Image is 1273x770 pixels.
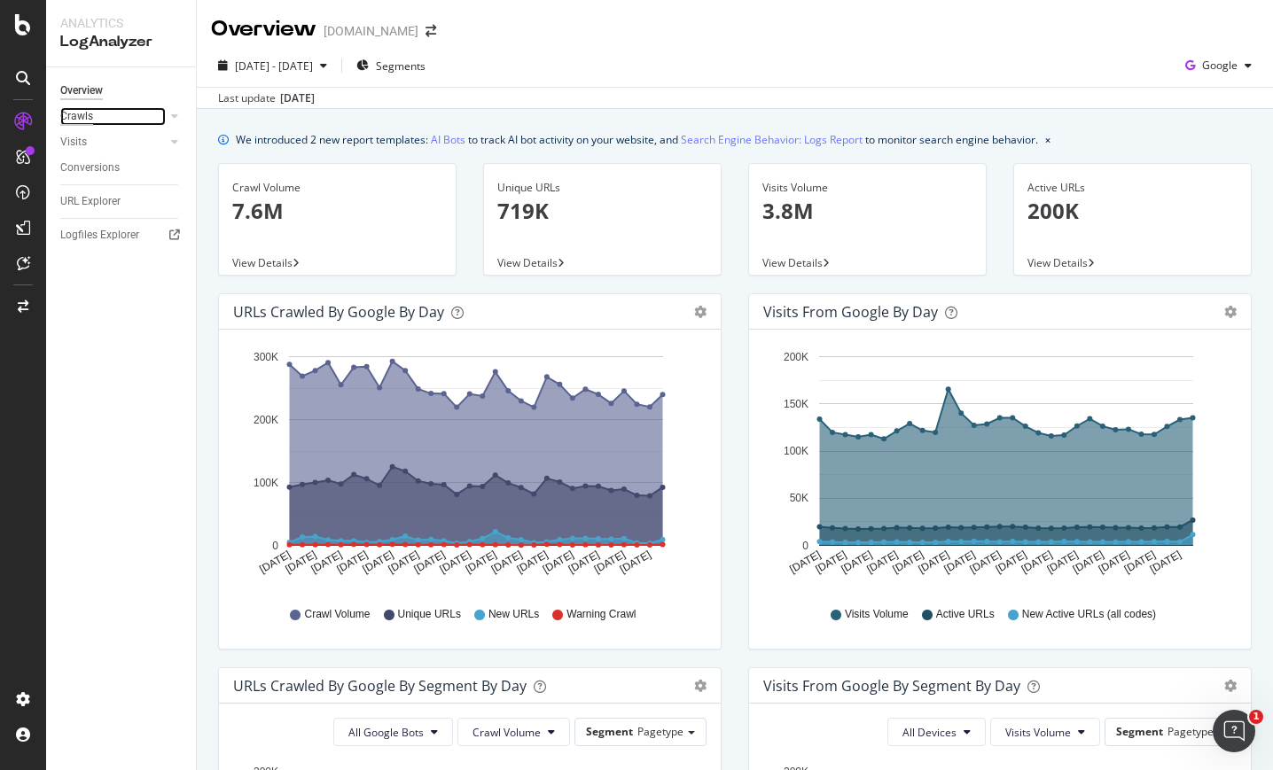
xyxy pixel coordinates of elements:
[254,351,278,363] text: 300K
[232,255,293,270] span: View Details
[1041,127,1055,152] button: close banner
[497,196,707,226] p: 719K
[1224,680,1237,692] div: gear
[60,82,103,100] div: Overview
[1019,548,1055,576] text: [DATE]
[1116,724,1163,739] span: Segment
[1027,255,1088,270] span: View Details
[1045,548,1081,576] text: [DATE]
[60,107,166,126] a: Crawls
[813,548,848,576] text: [DATE]
[60,133,166,152] a: Visits
[60,32,182,52] div: LogAnalyzer
[618,548,653,576] text: [DATE]
[566,607,636,622] span: Warning Crawl
[1249,710,1263,724] span: 1
[762,180,972,196] div: Visits Volume
[942,548,978,576] text: [DATE]
[864,548,900,576] text: [DATE]
[324,22,418,40] div: [DOMAIN_NAME]
[497,180,707,196] div: Unique URLs
[488,607,539,622] span: New URLs
[60,192,184,211] a: URL Explorer
[566,548,602,576] text: [DATE]
[784,351,808,363] text: 200K
[457,718,570,746] button: Crawl Volume
[308,548,344,576] text: [DATE]
[784,445,808,457] text: 100K
[333,718,453,746] button: All Google Bots
[936,607,995,622] span: Active URLs
[412,548,448,576] text: [DATE]
[968,548,1004,576] text: [DATE]
[232,196,442,226] p: 7.6M
[60,107,93,126] div: Crawls
[464,548,499,576] text: [DATE]
[1027,196,1238,226] p: 200K
[218,130,1252,149] div: info banner
[839,548,874,576] text: [DATE]
[1213,710,1255,752] iframe: Intercom live chat
[902,725,957,740] span: All Devices
[232,180,442,196] div: Crawl Volume
[586,724,633,739] span: Segment
[762,255,823,270] span: View Details
[254,414,278,426] text: 200K
[1005,725,1071,740] span: Visits Volume
[1178,51,1259,80] button: Google
[398,607,461,622] span: Unique URLs
[1097,548,1132,576] text: [DATE]
[990,718,1100,746] button: Visits Volume
[917,548,952,576] text: [DATE]
[1224,306,1237,318] div: gear
[60,14,182,32] div: Analytics
[1168,724,1214,739] span: Pagetype
[361,548,396,576] text: [DATE]
[489,548,525,576] text: [DATE]
[257,548,293,576] text: [DATE]
[348,725,424,740] span: All Google Bots
[887,718,986,746] button: All Devices
[994,548,1029,576] text: [DATE]
[272,540,278,552] text: 0
[211,14,316,44] div: Overview
[790,493,808,505] text: 50K
[254,477,278,489] text: 100K
[233,344,700,590] svg: A chart.
[211,51,334,80] button: [DATE] - [DATE]
[60,226,184,245] a: Logfiles Explorer
[845,607,909,622] span: Visits Volume
[891,548,926,576] text: [DATE]
[787,548,823,576] text: [DATE]
[60,192,121,211] div: URL Explorer
[426,25,436,37] div: arrow-right-arrow-left
[60,82,184,100] a: Overview
[763,303,938,321] div: Visits from Google by day
[349,51,433,80] button: Segments
[637,724,683,739] span: Pagetype
[694,680,707,692] div: gear
[694,306,707,318] div: gear
[1022,607,1156,622] span: New Active URLs (all codes)
[60,226,139,245] div: Logfiles Explorer
[376,58,426,74] span: Segments
[592,548,628,576] text: [DATE]
[802,540,808,552] text: 0
[60,159,120,177] div: Conversions
[1148,548,1183,576] text: [DATE]
[387,548,422,576] text: [DATE]
[218,90,315,106] div: Last update
[60,159,184,177] a: Conversions
[1122,548,1158,576] text: [DATE]
[233,677,527,695] div: URLs Crawled by Google By Segment By Day
[1027,180,1238,196] div: Active URLs
[763,344,1230,590] svg: A chart.
[763,677,1020,695] div: Visits from Google By Segment By Day
[541,548,576,576] text: [DATE]
[762,196,972,226] p: 3.8M
[304,607,370,622] span: Crawl Volume
[280,90,315,106] div: [DATE]
[784,398,808,410] text: 150K
[431,130,465,149] a: AI Bots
